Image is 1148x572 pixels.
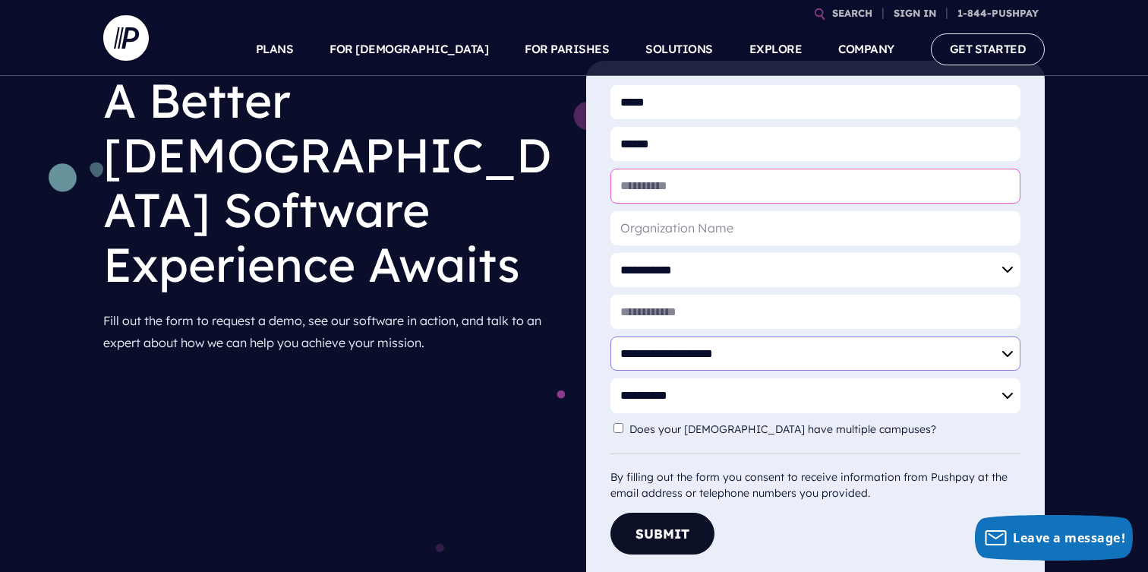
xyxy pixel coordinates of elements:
[975,515,1133,561] button: Leave a message!
[103,61,562,304] h1: A Better [DEMOGRAPHIC_DATA] Software Experience Awaits
[610,453,1020,501] div: By filling out the form you consent to receive information from Pushpay at the email address or t...
[256,23,294,76] a: PLANS
[931,33,1045,65] a: GET STARTED
[749,23,803,76] a: EXPLORE
[645,23,713,76] a: SOLUTIONS
[610,513,714,555] button: Submit
[1013,529,1125,546] span: Leave a message!
[525,23,609,76] a: FOR PARISHES
[103,304,562,360] p: Fill out the form to request a demo, see our software in action, and talk to an expert about how ...
[838,23,894,76] a: COMPANY
[610,211,1020,245] input: Organization Name
[330,23,488,76] a: FOR [DEMOGRAPHIC_DATA]
[629,423,944,436] label: Does your [DEMOGRAPHIC_DATA] have multiple campuses?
